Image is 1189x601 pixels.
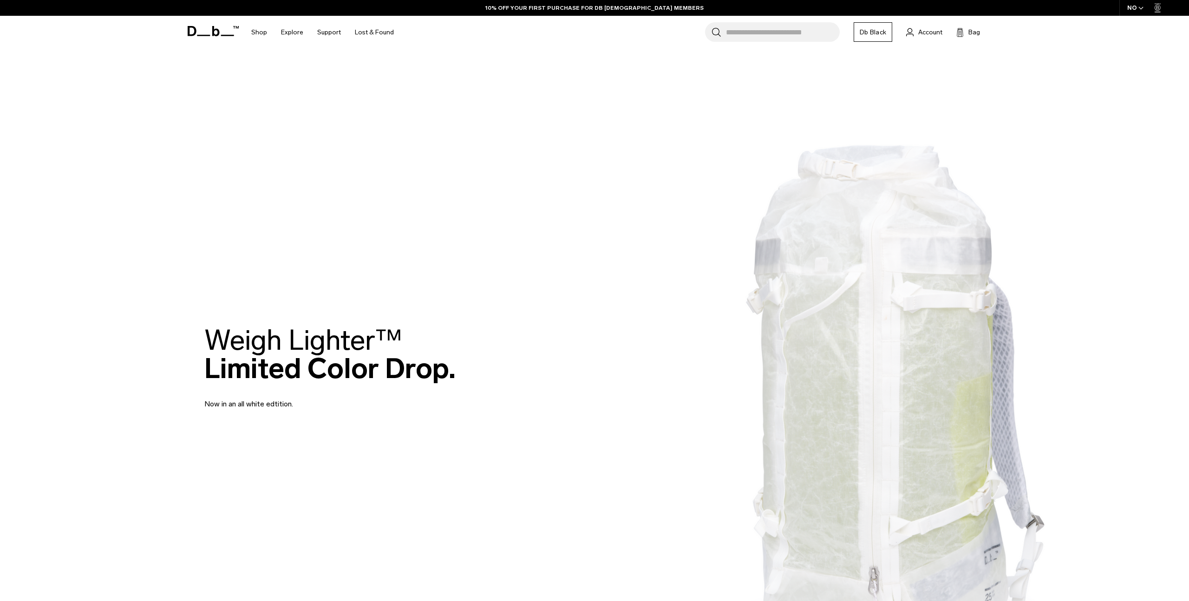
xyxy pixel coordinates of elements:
span: Account [918,27,942,37]
p: Now in an all white edtition. [204,387,427,410]
span: Weigh Lighter™ [204,323,402,357]
a: Support [317,16,341,49]
span: Bag [968,27,980,37]
nav: Main Navigation [244,16,401,49]
a: Shop [251,16,267,49]
a: 10% OFF YOUR FIRST PURCHASE FOR DB [DEMOGRAPHIC_DATA] MEMBERS [485,4,704,12]
a: Db Black [854,22,892,42]
button: Bag [956,26,980,38]
a: Account [906,26,942,38]
a: Lost & Found [355,16,394,49]
a: Explore [281,16,303,49]
h2: Limited Color Drop. [204,326,456,383]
